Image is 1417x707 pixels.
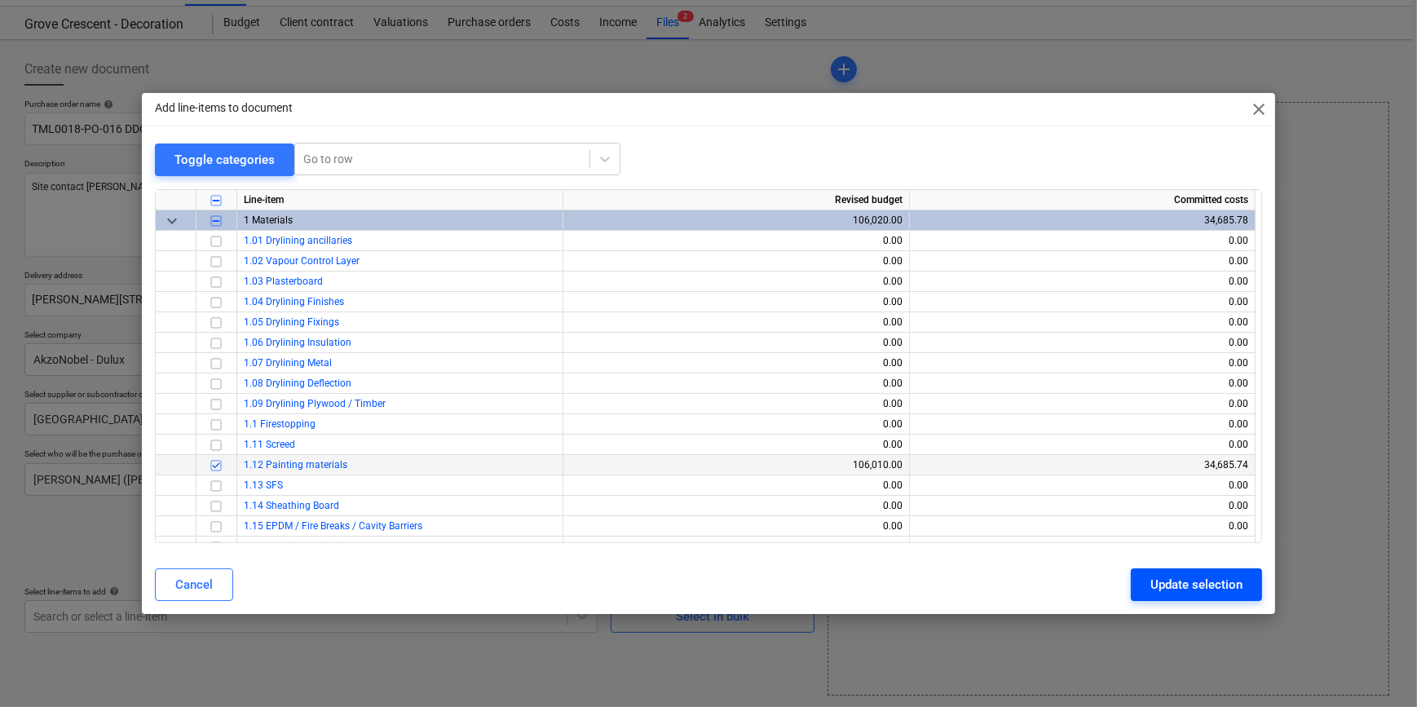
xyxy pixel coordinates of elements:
[244,255,360,267] a: 1.02 Vapour Control Layer
[570,333,903,353] div: 0.00
[244,541,354,552] a: 1.16 Cladding Ancillaries
[916,475,1248,496] div: 0.00
[244,296,344,307] a: 1.04 Drylining Finishes
[244,357,332,369] a: 1.07 Drylining Metal
[916,394,1248,414] div: 0.00
[570,251,903,272] div: 0.00
[1335,629,1417,707] iframe: Chat Widget
[570,312,903,333] div: 0.00
[244,276,323,287] a: 1.03 Plasterboard
[570,231,903,251] div: 0.00
[570,537,903,557] div: 0.00
[570,455,903,475] div: 106,010.00
[1249,99,1269,119] span: close
[155,99,293,117] p: Add line-items to document
[244,500,339,511] a: 1.14 Sheathing Board
[916,231,1248,251] div: 0.00
[244,316,339,328] a: 1.05 Drylining Fixings
[916,496,1248,516] div: 0.00
[244,378,351,389] a: 1.08 Drylining Deflection
[570,475,903,496] div: 0.00
[916,272,1248,292] div: 0.00
[155,144,294,176] button: Toggle categories
[244,459,347,471] a: 1.12 Painting materials
[244,418,316,430] a: 1.1 Firestopping
[570,414,903,435] div: 0.00
[916,455,1248,475] div: 34,685.74
[570,496,903,516] div: 0.00
[916,251,1248,272] div: 0.00
[155,568,233,601] button: Cancel
[244,214,293,226] span: 1 Materials
[175,574,213,595] div: Cancel
[916,292,1248,312] div: 0.00
[916,373,1248,394] div: 0.00
[570,516,903,537] div: 0.00
[162,210,182,230] span: keyboard_arrow_down
[570,435,903,455] div: 0.00
[244,235,352,246] a: 1.01 Drylining ancillaries
[1150,574,1243,595] div: Update selection
[916,414,1248,435] div: 0.00
[174,149,275,170] div: Toggle categories
[916,312,1248,333] div: 0.00
[244,520,422,532] a: 1.15 EPDM / Fire Breaks / Cavity Barriers
[916,353,1248,373] div: 0.00
[244,479,283,491] a: 1.13 SFS
[570,394,903,414] div: 0.00
[1131,568,1262,601] button: Update selection
[570,210,903,231] div: 106,020.00
[244,337,351,348] a: 1.06 Drylining Insulation
[570,373,903,394] div: 0.00
[916,435,1248,455] div: 0.00
[563,190,910,210] div: Revised budget
[916,516,1248,537] div: 0.00
[244,439,295,450] a: 1.11 Screed
[237,190,563,210] div: Line-item
[916,537,1248,557] div: 0.00
[244,398,386,409] a: 1.09 Drylining Plywood / Timber
[910,190,1256,210] div: Committed costs
[570,292,903,312] div: 0.00
[570,272,903,292] div: 0.00
[570,353,903,373] div: 0.00
[916,333,1248,353] div: 0.00
[916,210,1248,231] div: 34,685.78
